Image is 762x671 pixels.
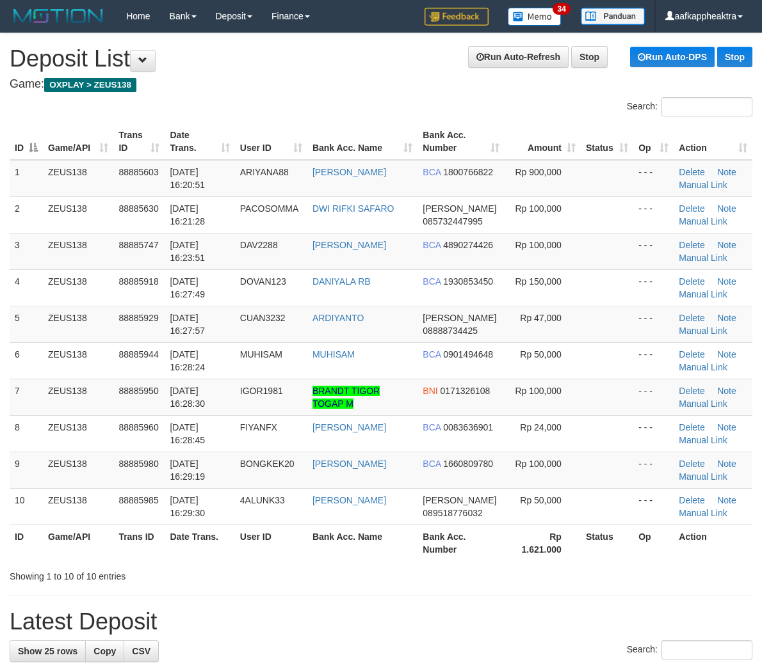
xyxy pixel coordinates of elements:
a: Manual Link [679,435,727,445]
th: User ID: activate to sort column ascending [235,123,307,160]
img: Button%20Memo.svg [508,8,562,26]
td: 1 [10,160,43,197]
a: Copy [85,640,124,662]
span: [PERSON_NAME] [423,203,496,214]
th: Date Trans. [165,525,234,561]
td: - - - [633,488,674,525]
td: - - - [633,452,674,488]
img: panduan.png [581,8,645,25]
td: - - - [633,415,674,452]
td: 6 [10,342,43,379]
span: BCA [423,349,441,359]
span: BCA [423,240,441,250]
span: 88885985 [118,495,158,505]
th: Bank Acc. Name: activate to sort column ascending [307,123,417,160]
span: [DATE] 16:20:51 [170,167,205,190]
th: Trans ID: activate to sort column ascending [113,123,165,160]
span: [DATE] 16:28:24 [170,349,205,372]
th: Action: activate to sort column ascending [674,123,752,160]
th: Game/API: activate to sort column ascending [43,123,113,160]
span: [DATE] 16:21:28 [170,203,205,226]
label: Search: [627,640,752,659]
span: [DATE] 16:27:57 [170,313,205,336]
a: Manual Link [679,216,727,226]
a: Note [717,167,736,177]
a: Delete [679,203,704,214]
td: ZEUS138 [43,488,113,525]
a: [PERSON_NAME] [312,495,386,505]
td: - - - [633,196,674,233]
label: Search: [627,97,752,116]
span: Rp 50,000 [520,349,562,359]
span: 4ALUNK33 [240,495,285,505]
td: ZEUS138 [43,379,113,415]
a: ARDIYANTO [312,313,364,323]
a: [PERSON_NAME] [312,459,386,469]
th: Rp 1.621.000 [505,525,581,561]
span: 34 [553,3,570,15]
a: Run Auto-DPS [630,47,715,67]
td: ZEUS138 [43,306,113,342]
span: 88885950 [118,386,158,396]
span: BONGKEK20 [240,459,295,469]
td: 9 [10,452,43,488]
a: Manual Link [679,508,727,518]
span: Copy 0083636901 to clipboard [443,422,493,432]
td: - - - [633,306,674,342]
a: Manual Link [679,180,727,190]
div: Showing 1 to 10 of 10 entries [10,565,308,583]
img: Feedback.jpg [425,8,489,26]
span: [DATE] 16:28:30 [170,386,205,409]
span: [PERSON_NAME] [423,313,496,323]
a: Delete [679,240,704,250]
a: Manual Link [679,399,727,409]
th: Bank Acc. Number [417,525,505,561]
h1: Deposit List [10,46,752,72]
span: BNI [423,386,437,396]
a: [PERSON_NAME] [312,240,386,250]
span: Copy 1800766822 to clipboard [443,167,493,177]
td: 2 [10,196,43,233]
span: MUHISAM [240,349,282,359]
span: BCA [423,459,441,469]
span: 88885929 [118,313,158,323]
td: - - - [633,160,674,197]
span: Rp 100,000 [515,203,561,214]
a: MUHISAM [312,349,355,359]
span: Copy 4890274426 to clipboard [443,240,493,250]
a: Delete [679,459,704,469]
a: Stop [571,46,608,68]
span: Rp 100,000 [515,459,561,469]
span: 88885980 [118,459,158,469]
span: [DATE] 16:29:30 [170,495,205,518]
span: Show 25 rows [18,646,77,656]
span: PACOSOMMA [240,203,299,214]
span: 88885603 [118,167,158,177]
span: Copy 089518776032 to clipboard [423,508,482,518]
td: ZEUS138 [43,452,113,488]
input: Search: [661,640,752,659]
th: Status [581,525,633,561]
img: MOTION_logo.png [10,6,107,26]
th: ID: activate to sort column descending [10,123,43,160]
span: Rp 47,000 [520,313,562,323]
a: Note [717,349,736,359]
a: Manual Link [679,253,727,263]
th: Bank Acc. Number: activate to sort column ascending [417,123,505,160]
span: OXPLAY > ZEUS138 [44,78,136,92]
span: DAV2288 [240,240,278,250]
td: 4 [10,269,43,306]
a: Show 25 rows [10,640,86,662]
span: Copy 0171326108 to clipboard [441,386,490,396]
th: Game/API [43,525,113,561]
a: Delete [679,386,704,396]
h1: Latest Deposit [10,609,752,635]
a: Manual Link [679,289,727,299]
span: [PERSON_NAME] [423,495,496,505]
span: Rp 150,000 [515,276,561,287]
a: Manual Link [679,362,727,372]
a: Note [717,422,736,432]
a: Run Auto-Refresh [468,46,569,68]
th: User ID [235,525,307,561]
span: CUAN3232 [240,313,286,323]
